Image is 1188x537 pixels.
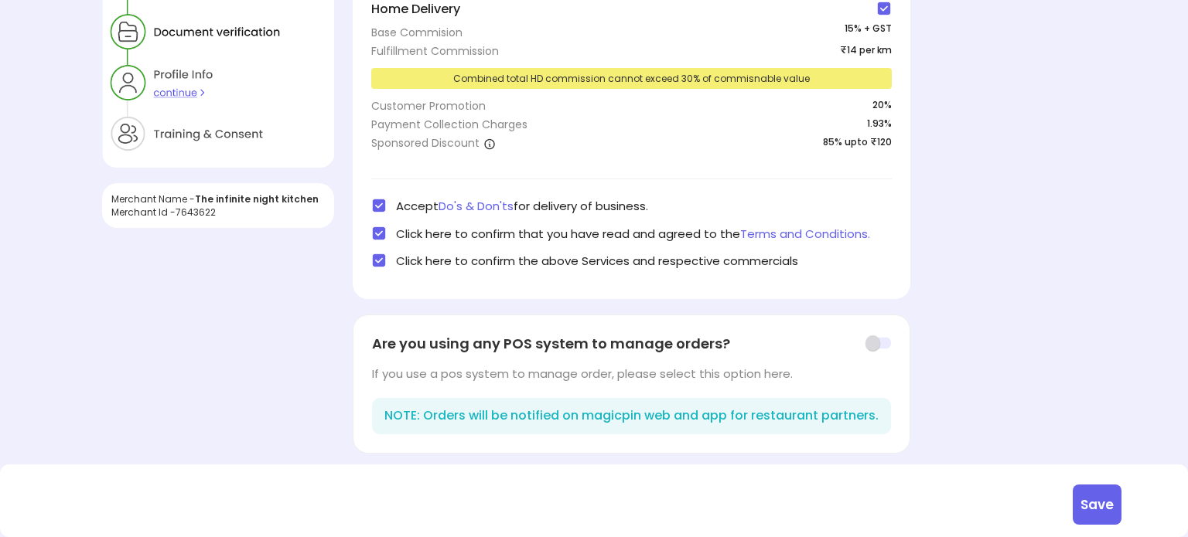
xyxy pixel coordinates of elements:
[111,192,325,206] div: Merchant Name -
[865,335,891,352] img: toggle
[396,198,648,214] span: Accept for delivery of business.
[371,1,460,19] span: Home Delivery
[867,117,892,135] span: 1.93%
[372,398,891,434] div: NOTE: Orders will be notified on magicpin web and app for restaurant partners.
[372,334,730,354] span: Are you using any POS system to manage orders?
[371,43,499,59] div: Fulfillment Commission
[823,135,892,154] span: 85% upto ₹120
[840,43,892,59] span: ₹14 per km
[371,98,486,114] div: Customer Promotion
[371,68,892,89] div: Combined total HD commission cannot exceed 30% of commisnable value
[872,98,892,114] span: 20 %
[371,25,463,40] div: Base Commision
[396,226,870,242] span: Click here to confirm that you have read and agreed to the
[483,138,496,150] img: a1isth1TvIaw5-r4PTQNnx6qH7hW1RKYA7fi6THaHSkdiamaZazZcPW6JbVsfR8_gv9BzWgcW1PiHueWjVd6jXxw-cSlbelae...
[371,135,496,151] div: Sponsored Discount
[439,198,514,214] span: Do's & Don'ts
[371,198,387,213] img: check
[876,1,892,16] img: check
[845,22,892,40] span: 15 % + GST
[1073,484,1121,525] button: Save
[195,192,319,206] span: The infinite night kitchen
[371,253,387,268] img: check
[111,206,325,219] div: Merchant Id - 7643622
[396,253,798,269] span: Click here to confirm the above Services and respective commercials
[371,226,387,241] img: check
[371,117,527,132] div: Payment Collection Charges
[740,226,870,242] span: Terms and Conditions.
[372,365,891,382] div: If you use a pos system to manage order, please select this option here.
